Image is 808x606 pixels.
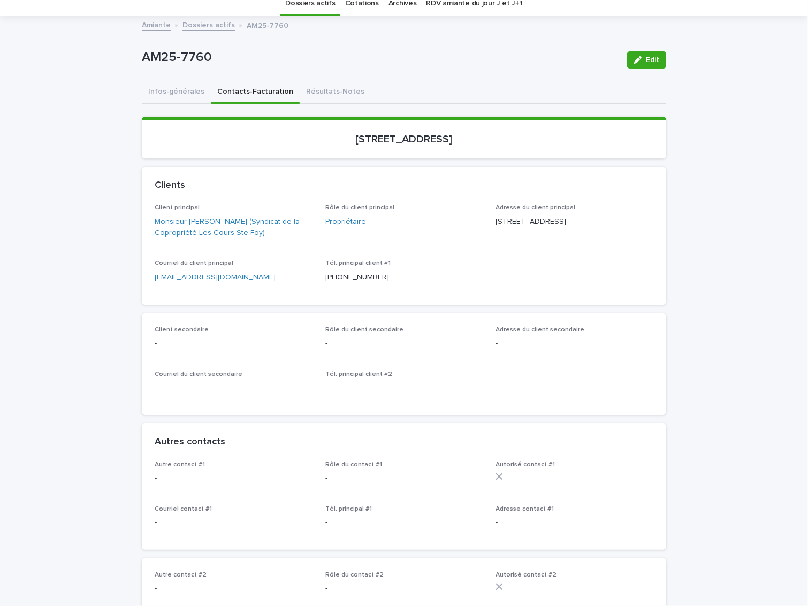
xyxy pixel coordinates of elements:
p: - [155,473,312,484]
span: Tél. principal client #2 [325,371,392,377]
span: Autre contact #2 [155,572,207,578]
span: Client principal [155,204,200,211]
p: - [496,338,653,349]
p: [PHONE_NUMBER] [325,272,483,283]
span: Tél. principal client #1 [325,260,391,267]
h2: Clients [155,180,185,192]
span: Client secondaire [155,327,209,333]
span: Courriel du client secondaire [155,371,242,377]
p: - [325,382,483,393]
button: Infos-générales [142,81,211,104]
span: Rôle du contact #2 [325,572,384,578]
span: Courriel du client principal [155,260,233,267]
span: Rôle du client secondaire [325,327,403,333]
p: - [496,517,653,528]
p: - [325,338,483,349]
p: - [325,517,483,528]
span: Edit [646,56,659,64]
p: [STREET_ADDRESS] [155,133,653,146]
p: [STREET_ADDRESS] [496,216,653,228]
p: - [155,382,312,393]
p: - [325,473,483,484]
span: Autorisé contact #2 [496,572,557,578]
a: Propriétaire [325,216,366,228]
button: Contacts-Facturation [211,81,300,104]
span: Adresse du client principal [496,204,575,211]
span: Adresse du client secondaire [496,327,584,333]
p: - [155,338,312,349]
p: - [325,583,483,594]
span: Tél. principal #1 [325,506,372,512]
span: Rôle du client principal [325,204,394,211]
a: [EMAIL_ADDRESS][DOMAIN_NAME] [155,274,276,281]
p: AM25-7760 [142,50,619,65]
button: Edit [627,51,666,69]
a: Dossiers actifs [182,18,235,31]
span: Courriel contact #1 [155,506,212,512]
span: Autre contact #1 [155,461,205,468]
p: AM25-7760 [247,19,288,31]
button: Résultats-Notes [300,81,371,104]
p: - [155,583,312,594]
a: Amiante [142,18,171,31]
span: Rôle du contact #1 [325,461,382,468]
h2: Autres contacts [155,436,225,448]
a: Monsieur [PERSON_NAME] (Syndicat de la Copropriété Les Cours Ste-Foy) [155,216,312,239]
span: Autorisé contact #1 [496,461,555,468]
p: - [155,517,312,528]
span: Adresse contact #1 [496,506,554,512]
